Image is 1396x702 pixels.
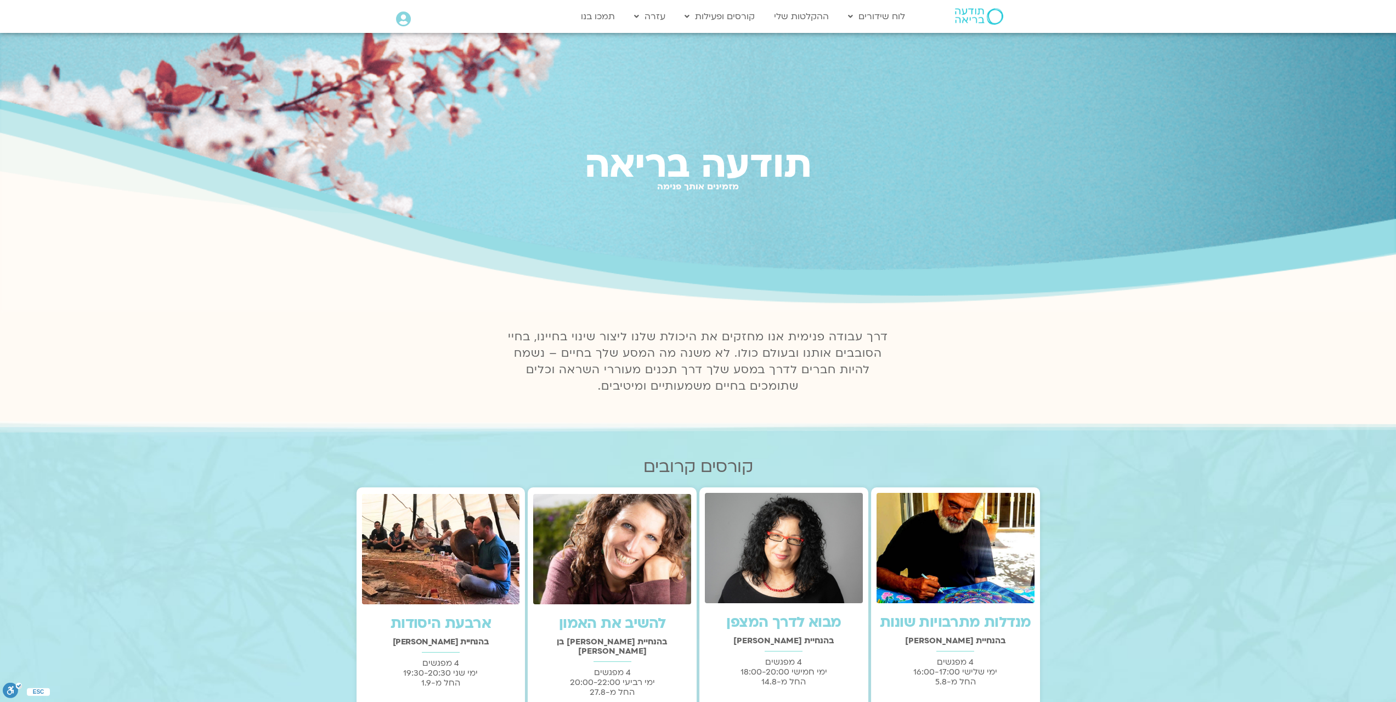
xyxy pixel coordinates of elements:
[843,6,911,27] a: לוח שידורים
[559,614,666,633] a: להשיב את האמון
[575,6,620,27] a: תמכו בנו
[880,613,1031,632] a: מנדלות מתרבויות שונות
[726,613,841,632] a: מבוא לדרך המצפן
[705,636,863,645] h2: בהנחיית [PERSON_NAME]
[629,6,671,27] a: עזרה
[533,637,691,656] h2: בהנחיית [PERSON_NAME] בן [PERSON_NAME]
[362,637,520,647] h2: בהנחיית [PERSON_NAME]
[877,657,1035,687] p: 4 מפגשים ימי שלישי 16:00-17:00 החל מ-5.8
[362,658,520,688] p: 4 מפגשים ימי שני 19:30-20:30
[421,677,460,688] span: החל מ-1.9
[877,636,1035,645] h2: בהנחיית [PERSON_NAME]
[679,6,760,27] a: קורסים ופעילות
[955,8,1003,25] img: תודעה בריאה
[391,614,491,633] a: ארבעת היסודות
[705,657,863,687] p: 4 מפגשים ימי חמישי 18:00-20:00 החל מ-14.8
[533,667,691,697] p: 4 מפגשים ימי רביעי 20:00-22:00 החל מ-27.8
[357,457,1040,476] h2: קורסים קרובים
[502,329,895,395] p: דרך עבודה פנימית אנו מחזקים את היכולת שלנו ליצור שינוי בחיינו, בחיי הסובבים אותנו ובעולם כולו. לא...
[768,6,834,27] a: ההקלטות שלי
